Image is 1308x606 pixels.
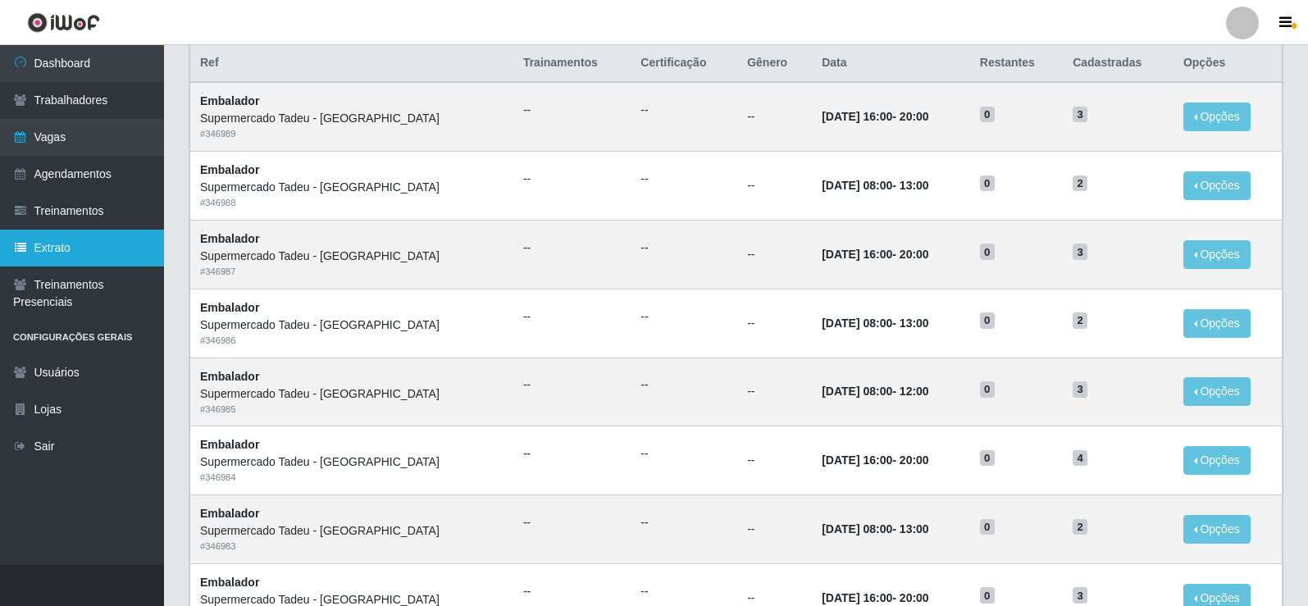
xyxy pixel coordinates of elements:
[640,514,727,531] ul: --
[822,522,892,535] time: [DATE] 08:00
[200,179,504,196] div: Supermercado Tadeu - [GEOGRAPHIC_DATA]
[640,239,727,257] ul: --
[1183,377,1251,406] button: Opções
[900,453,929,467] time: 20:00
[737,220,812,289] td: --
[737,358,812,426] td: --
[822,110,892,123] time: [DATE] 16:00
[1183,240,1251,269] button: Opções
[1073,175,1087,192] span: 2
[980,519,995,535] span: 0
[900,317,929,330] time: 13:00
[822,522,928,535] strong: -
[200,453,504,471] div: Supermercado Tadeu - [GEOGRAPHIC_DATA]
[200,540,504,554] div: # 346983
[980,587,995,604] span: 0
[1073,244,1087,260] span: 3
[200,265,504,279] div: # 346987
[1073,519,1087,535] span: 2
[200,471,504,485] div: # 346984
[523,102,621,119] ul: --
[200,110,504,127] div: Supermercado Tadeu - [GEOGRAPHIC_DATA]
[200,127,504,141] div: # 346989
[640,445,727,462] ul: --
[200,334,504,348] div: # 346986
[200,196,504,210] div: # 346988
[900,110,929,123] time: 20:00
[200,317,504,334] div: Supermercado Tadeu - [GEOGRAPHIC_DATA]
[900,385,929,398] time: 12:00
[737,44,812,83] th: Gênero
[200,507,259,520] strong: Embalador
[1073,450,1087,467] span: 4
[523,514,621,531] ul: --
[822,110,928,123] strong: -
[200,385,504,403] div: Supermercado Tadeu - [GEOGRAPHIC_DATA]
[1183,515,1251,544] button: Opções
[900,522,929,535] time: 13:00
[737,152,812,221] td: --
[1183,103,1251,131] button: Opções
[523,376,621,394] ul: --
[631,44,737,83] th: Certificação
[640,171,727,188] ul: --
[523,239,621,257] ul: --
[27,12,100,33] img: CoreUI Logo
[900,179,929,192] time: 13:00
[980,450,995,467] span: 0
[200,94,259,107] strong: Embalador
[822,317,892,330] time: [DATE] 08:00
[822,591,892,604] time: [DATE] 16:00
[822,385,892,398] time: [DATE] 08:00
[1073,587,1087,604] span: 3
[640,376,727,394] ul: --
[640,102,727,119] ul: --
[200,163,259,176] strong: Embalador
[200,232,259,245] strong: Embalador
[822,248,892,261] time: [DATE] 16:00
[200,576,259,589] strong: Embalador
[822,317,928,330] strong: -
[1063,44,1174,83] th: Cadastradas
[200,522,504,540] div: Supermercado Tadeu - [GEOGRAPHIC_DATA]
[822,591,928,604] strong: -
[822,453,892,467] time: [DATE] 16:00
[822,179,928,192] strong: -
[737,82,812,151] td: --
[513,44,631,83] th: Trainamentos
[980,175,995,192] span: 0
[200,301,259,314] strong: Embalador
[1073,107,1087,123] span: 3
[1073,312,1087,329] span: 2
[523,171,621,188] ul: --
[980,312,995,329] span: 0
[200,403,504,417] div: # 346985
[737,426,812,495] td: --
[1183,309,1251,338] button: Opções
[640,308,727,326] ul: --
[200,370,259,383] strong: Embalador
[737,495,812,564] td: --
[1174,44,1283,83] th: Opções
[1183,446,1251,475] button: Opções
[970,44,1063,83] th: Restantes
[190,44,513,83] th: Ref
[640,583,727,600] ul: --
[980,107,995,123] span: 0
[822,248,928,261] strong: -
[1073,381,1087,398] span: 3
[200,438,259,451] strong: Embalador
[737,289,812,358] td: --
[900,248,929,261] time: 20:00
[980,381,995,398] span: 0
[900,591,929,604] time: 20:00
[812,44,970,83] th: Data
[980,244,995,260] span: 0
[523,583,621,600] ul: --
[822,179,892,192] time: [DATE] 08:00
[1183,171,1251,200] button: Opções
[523,308,621,326] ul: --
[200,248,504,265] div: Supermercado Tadeu - [GEOGRAPHIC_DATA]
[822,453,928,467] strong: -
[523,445,621,462] ul: --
